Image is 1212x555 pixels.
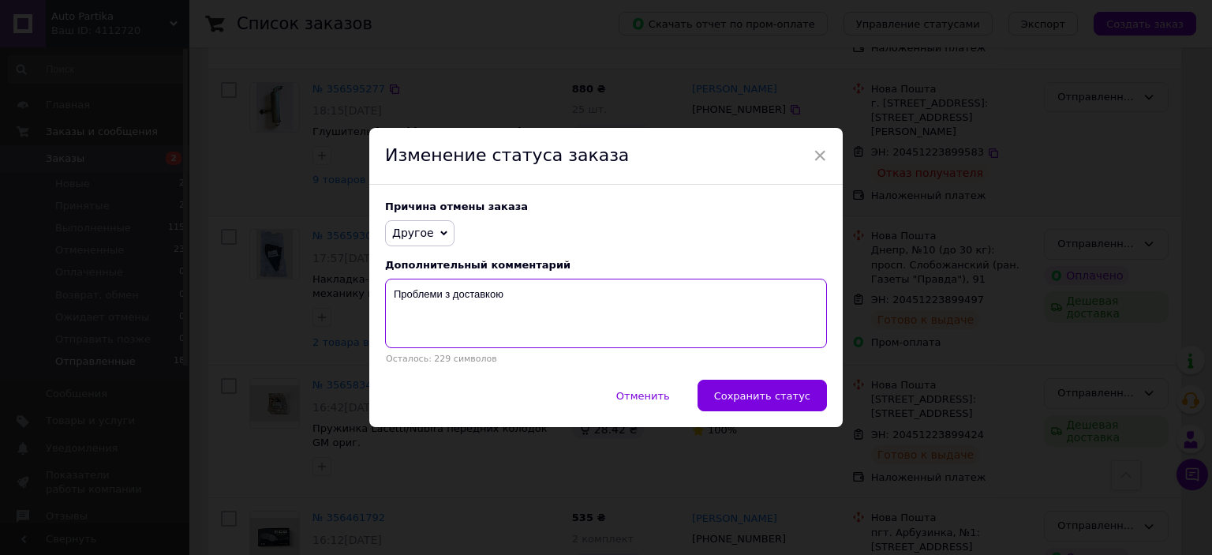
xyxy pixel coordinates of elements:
div: Изменение статуса заказа [369,128,843,185]
button: Отменить [600,380,686,411]
div: Причина отмены заказа [385,201,827,212]
span: × [813,142,827,169]
span: Другое [392,227,434,239]
span: Отменить [616,390,670,402]
div: Дополнительный комментарий [385,259,827,271]
p: Осталось: 229 символов [385,354,827,364]
span: Сохранить статус [714,390,810,402]
button: Сохранить статус [698,380,827,411]
textarea: Проблеми з доставкою [385,279,827,348]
